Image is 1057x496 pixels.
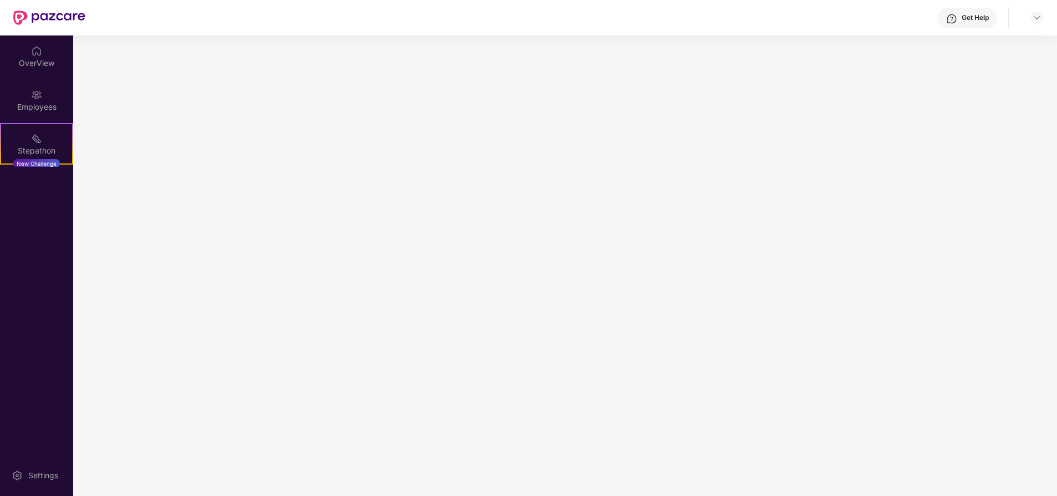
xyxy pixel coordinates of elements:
div: Get Help [962,13,989,22]
div: Stepathon [1,145,72,156]
img: svg+xml;base64,PHN2ZyBpZD0iRW1wbG95ZWVzIiB4bWxucz0iaHR0cDovL3d3dy53My5vcmcvMjAwMC9zdmciIHdpZHRoPS... [31,89,42,100]
img: svg+xml;base64,PHN2ZyB4bWxucz0iaHR0cDovL3d3dy53My5vcmcvMjAwMC9zdmciIHdpZHRoPSIyMSIgaGVpZ2h0PSIyMC... [31,133,42,144]
img: svg+xml;base64,PHN2ZyBpZD0iRHJvcGRvd24tMzJ4MzIiIHhtbG5zPSJodHRwOi8vd3d3LnczLm9yZy8yMDAwL3N2ZyIgd2... [1033,13,1041,22]
img: svg+xml;base64,PHN2ZyBpZD0iSG9tZSIgeG1sbnM9Imh0dHA6Ly93d3cudzMub3JnLzIwMDAvc3ZnIiB3aWR0aD0iMjAiIG... [31,45,42,57]
img: svg+xml;base64,PHN2ZyBpZD0iU2V0dGluZy0yMHgyMCIgeG1sbnM9Imh0dHA6Ly93d3cudzMub3JnLzIwMDAvc3ZnIiB3aW... [12,470,23,481]
img: New Pazcare Logo [13,11,85,25]
img: svg+xml;base64,PHN2ZyBpZD0iSGVscC0zMngzMiIgeG1sbnM9Imh0dHA6Ly93d3cudzMub3JnLzIwMDAvc3ZnIiB3aWR0aD... [946,13,957,24]
div: New Challenge [13,159,60,168]
div: Settings [25,470,61,481]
